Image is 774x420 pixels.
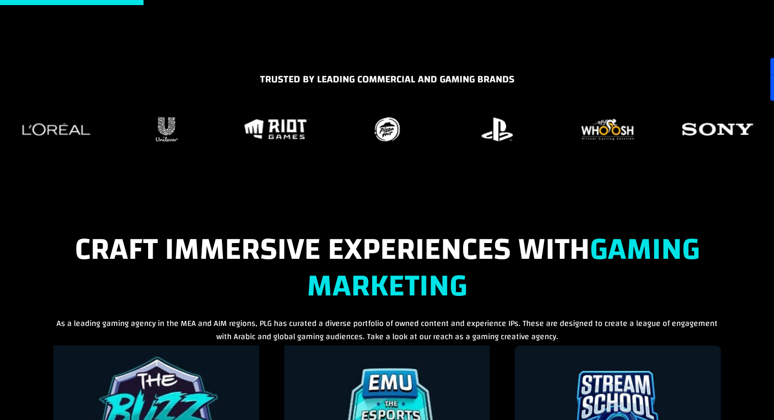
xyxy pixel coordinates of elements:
img: My whoosh [578,114,636,144]
div: 26 / 37 [338,114,436,144]
div: 23 / 37 [8,114,105,144]
h2: Craft Immersive Experiences with [53,231,721,317]
img: loreal [20,121,94,138]
img: Sony [677,114,757,144]
div: 29 / 37 [668,114,766,144]
img: ps [479,114,515,144]
iframe: Chat Widget [723,371,774,420]
div: 27 / 37 [448,114,546,144]
div: 24 / 37 [118,114,215,144]
div: 25 / 37 [228,114,326,144]
strong: Gaming Marketing [307,220,700,315]
img: pz [371,114,402,144]
img: unilever [153,114,181,144]
div: 28 / 37 [558,114,656,144]
p: As a leading gaming agency in the MEA and AIM regions, PLG has curated a diverse portfolio of own... [53,317,721,343]
img: riot-1 [241,116,312,142]
h5: TRUSTED BY LEADING COMMERCIAL AND GAMING BRANDS [8,72,766,92]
